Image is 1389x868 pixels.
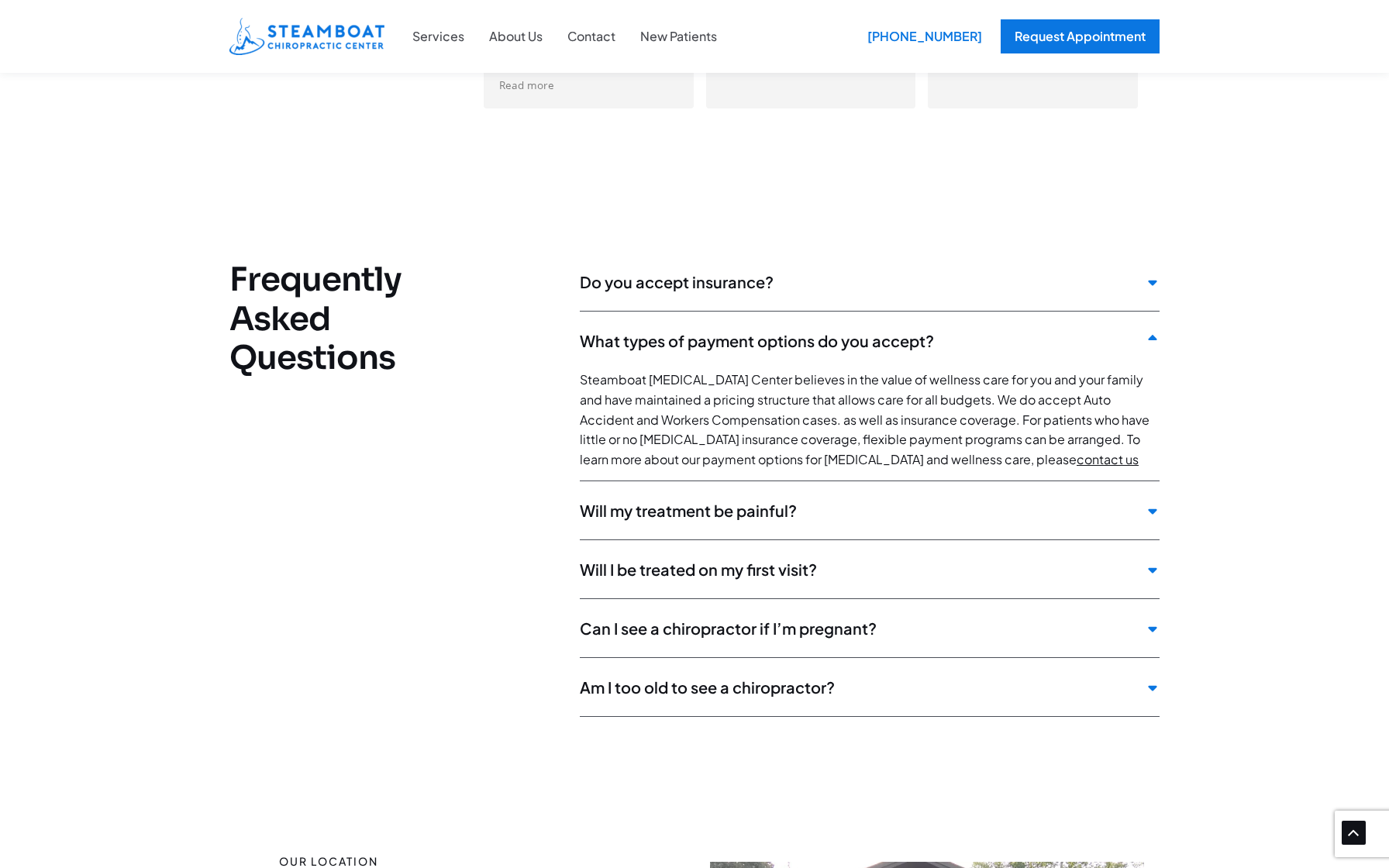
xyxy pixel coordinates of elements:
[580,560,1138,579] span: Will I be treated on my first visit?
[477,26,555,46] a: About Us
[856,19,993,53] div: [PHONE_NUMBER]
[1001,19,1160,53] a: Request Appointment
[628,26,729,46] a: New Patients
[580,501,1138,520] span: Will my treatment be painful?
[229,260,447,377] h2: Frequently Asked Questions
[1077,451,1139,467] a: contact us
[499,78,554,93] span: Read more
[580,618,1138,638] span: Can I see a chiropractor if I’m pregnant?
[555,26,628,46] a: Contact
[580,272,1138,291] span: Do you accept insurance?
[229,18,384,55] img: Steamboat Chiropractic Center
[856,19,985,53] a: [PHONE_NUMBER]
[580,370,1160,480] p: Steamboat [MEDICAL_DATA] Center believes in the value of wellness care for you and your family an...
[580,677,1138,697] span: Am I too old to see a chiropractor?
[400,26,477,46] a: Services
[400,18,729,55] nav: Site Navigation
[580,331,1138,350] span: What types of payment options do you accept?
